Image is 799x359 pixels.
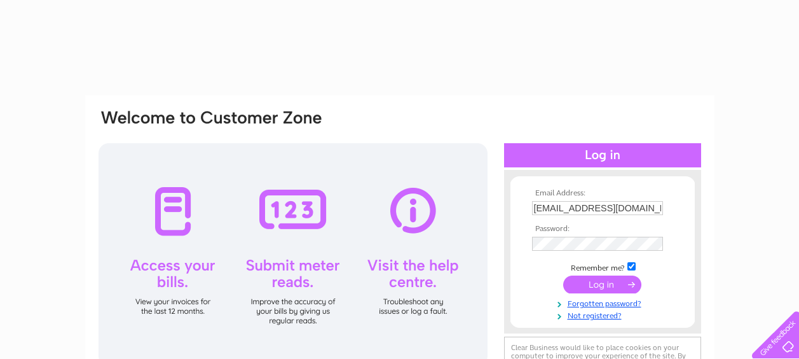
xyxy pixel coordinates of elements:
[532,309,676,321] a: Not registered?
[529,189,676,198] th: Email Address:
[529,225,676,234] th: Password:
[532,297,676,309] a: Forgotten password?
[563,276,641,293] input: Submit
[529,260,676,273] td: Remember me?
